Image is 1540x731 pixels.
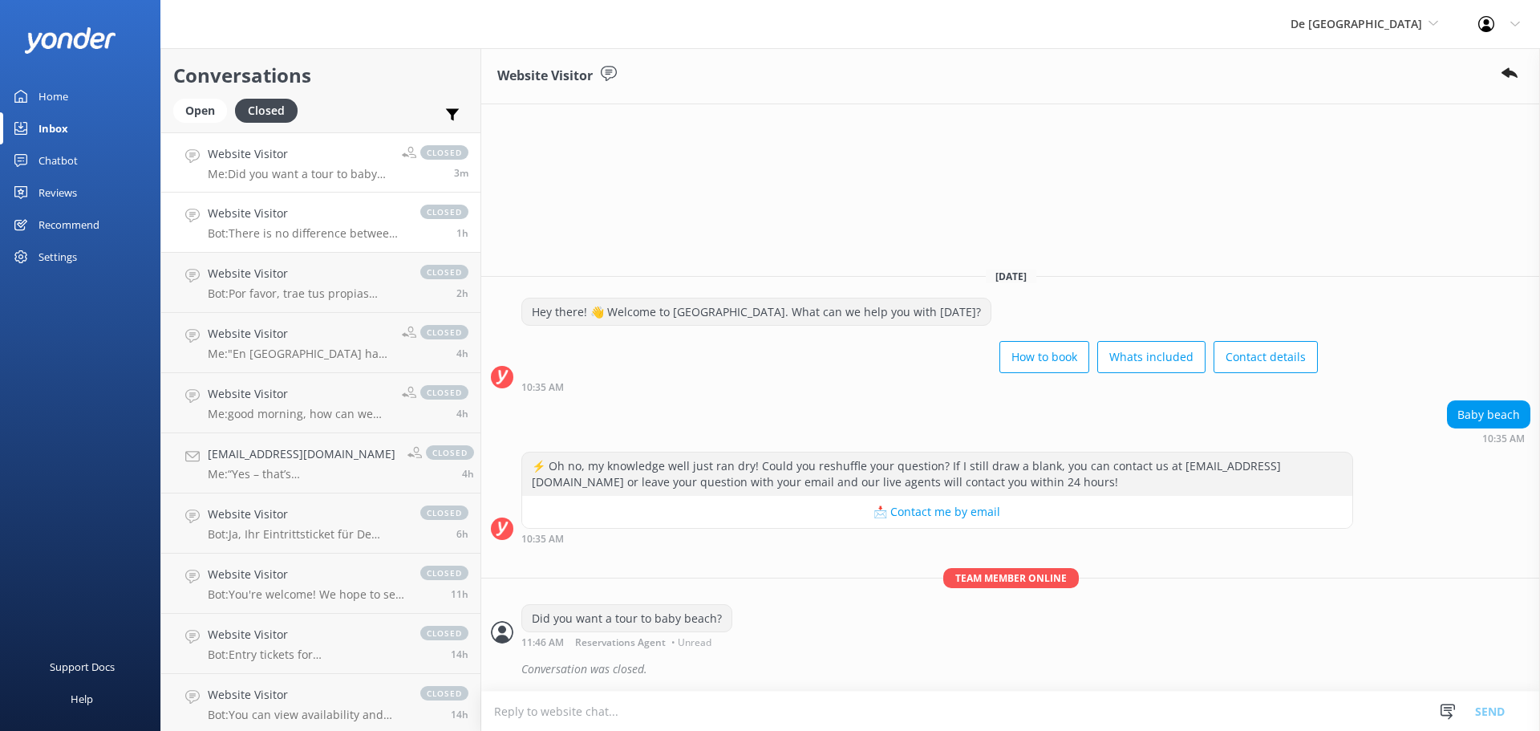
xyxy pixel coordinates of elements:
a: Website VisitorMe:good morning, how can we help?closed4h [161,373,480,433]
p: Me: Did you want a tour to baby beach? [208,167,390,181]
div: Chatbot [38,144,78,177]
div: Conversation was closed. [521,656,1530,683]
button: How to book [999,341,1089,373]
strong: 10:35 AM [521,383,564,392]
div: Aug 24 2025 10:35am (UTC -04:00) America/Caracas [1447,433,1530,444]
h4: Website Visitor [208,325,390,343]
span: closed [420,385,468,400]
div: Settings [38,241,77,273]
span: closed [420,506,468,520]
div: Baby beach [1448,401,1530,428]
div: ⚡ Oh no, my knowledge well just ran dry! Could you reshuffle your question? If I still draw a bla... [522,453,1352,495]
p: Bot: You're welcome! We hope to see you on [GEOGRAPHIC_DATA] soon! [208,587,404,602]
span: closed [420,566,468,580]
a: Website VisitorBot:You're welcome! We hope to see you on [GEOGRAPHIC_DATA] soon!closed11h [161,554,480,614]
p: Bot: Entry tickets for [GEOGRAPHIC_DATA] start at $139 per adult (18+) and $115 per child (3-9). ... [208,648,404,662]
span: Aug 24 2025 07:02am (UTC -04:00) America/Caracas [462,467,474,481]
button: Contact details [1214,341,1318,373]
span: Aug 24 2025 07:03am (UTC -04:00) America/Caracas [456,407,468,420]
h4: Website Visitor [208,205,404,222]
span: closed [420,686,468,701]
span: closed [420,626,468,640]
a: Website VisitorBot:Por favor, trae tus propias toallas o cómpralas en la tienda de regalos de la ... [161,253,480,313]
span: • Unread [671,638,711,648]
div: Home [38,80,68,112]
span: De [GEOGRAPHIC_DATA] [1291,16,1422,31]
span: closed [420,265,468,279]
span: closed [420,325,468,339]
a: Closed [235,101,306,119]
a: Website VisitorBot:Entry tickets for [GEOGRAPHIC_DATA] start at $139 per adult (18+) and $115 per... [161,614,480,674]
span: Aug 24 2025 11:46am (UTC -04:00) America/Caracas [454,166,468,180]
a: Website VisitorBot:Ja, Ihr Eintrittsticket für De [GEOGRAPHIC_DATA] beinhaltet unbegrenzt Essen u... [161,493,480,554]
a: Website VisitorMe:"En [GEOGRAPHIC_DATA] hay mucho más que solo flamingos: Tienes un parque acuáti... [161,313,480,373]
span: closed [426,445,474,460]
p: Bot: Por favor, trae tus propias toallas o cómpralas en la tienda de regalos de la isla. Si has r... [208,286,404,301]
strong: 10:35 AM [521,534,564,544]
p: Bot: There is no difference between the Turtle and Barracuda cabanas; they are the same price and... [208,226,404,241]
strong: 10:35 AM [1482,434,1525,444]
span: Aug 23 2025 09:37pm (UTC -04:00) America/Caracas [451,648,468,661]
p: Me: good morning, how can we help? [208,407,390,421]
div: Hey there! 👋 Welcome to [GEOGRAPHIC_DATA]. What can we help you with [DATE]? [522,298,991,326]
span: Aug 24 2025 10:05am (UTC -04:00) America/Caracas [456,226,468,240]
div: Help [71,683,93,715]
div: Aug 24 2025 11:46am (UTC -04:00) America/Caracas [521,636,732,648]
h4: Website Visitor [208,145,390,163]
p: Me: “Yes – that’s [GEOGRAPHIC_DATA], where you can see flamingos and even upgrade to a cabana for... [208,467,395,481]
div: Support Docs [50,651,115,683]
a: Open [173,101,235,119]
a: [EMAIL_ADDRESS][DOMAIN_NAME]Me:“Yes – that’s [GEOGRAPHIC_DATA], where you can see flamingos and e... [161,433,480,493]
h4: Website Visitor [208,265,404,282]
img: yonder-white-logo.png [24,27,116,54]
h4: Website Visitor [208,686,404,704]
span: [DATE] [986,270,1036,283]
p: Bot: Ja, Ihr Eintrittsticket für De [GEOGRAPHIC_DATA] beinhaltet unbegrenzt Essen und Getränke. D... [208,527,404,542]
h4: Website Visitor [208,566,404,583]
div: Aug 24 2025 10:35am (UTC -04:00) America/Caracas [521,381,1318,392]
span: Reservations Agent [575,638,666,648]
a: Website VisitorMe:Did you want a tour to baby beach?closed3m [161,132,480,193]
strong: 11:46 AM [521,638,564,648]
div: Did you want a tour to baby beach? [522,605,731,632]
span: Team member online [943,568,1079,588]
div: Inbox [38,112,68,144]
span: Aug 24 2025 12:46am (UTC -04:00) America/Caracas [451,587,468,601]
div: Closed [235,99,298,123]
p: Me: "En [GEOGRAPHIC_DATA] hay mucho más que solo flamingos: Tienes un parque acuático para niños,... [208,347,390,361]
span: Aug 24 2025 08:50am (UTC -04:00) America/Caracas [456,286,468,300]
h3: Website Visitor [497,66,593,87]
span: Aug 23 2025 08:50pm (UTC -04:00) America/Caracas [451,708,468,721]
button: Whats included [1097,341,1206,373]
p: Bot: You can view availability and book Premium Seating online at [URL][DOMAIN_NAME]. [208,708,404,722]
div: Recommend [38,209,99,241]
span: closed [420,145,468,160]
a: Website VisitorBot:There is no difference between the Turtle and Barracuda cabanas; they are the ... [161,193,480,253]
div: Open [173,99,227,123]
h2: Conversations [173,60,468,91]
span: Aug 24 2025 07:05am (UTC -04:00) America/Caracas [456,347,468,360]
div: Aug 24 2025 10:35am (UTC -04:00) America/Caracas [521,533,1353,544]
span: Aug 24 2025 05:40am (UTC -04:00) America/Caracas [456,527,468,541]
div: 2025-08-24T15:46:05.280 [491,656,1530,683]
button: 📩 Contact me by email [522,496,1352,528]
h4: Website Visitor [208,626,404,644]
div: Reviews [38,177,77,209]
h4: Website Visitor [208,385,390,403]
span: closed [420,205,468,219]
h4: [EMAIL_ADDRESS][DOMAIN_NAME] [208,445,395,463]
h4: Website Visitor [208,506,404,523]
